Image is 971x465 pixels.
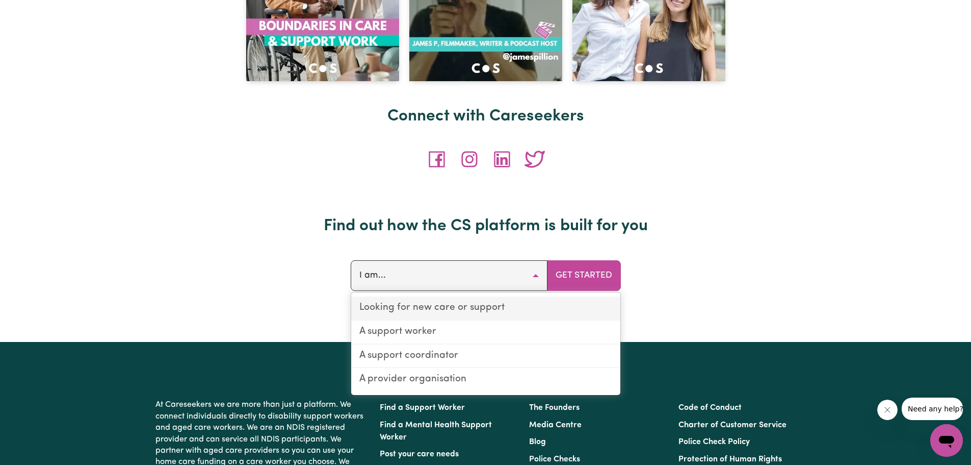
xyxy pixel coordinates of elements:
a: Looking for new care or support [351,297,620,321]
h2: Connect with Careseekers [155,107,816,126]
a: Code of Conduct [678,404,742,412]
a: Connect with Careseekers on Facebook [421,155,453,163]
iframe: Button to launch messaging window [930,424,963,457]
a: Connect with Careseekers on LinkedIn [486,155,518,163]
a: Connect with Careseekers on Twitter [518,155,551,163]
a: Blog [529,438,546,446]
a: A provider organisation [351,368,620,391]
div: I am... [351,292,621,396]
a: Charter of Customer Service [678,421,786,429]
iframe: Close message [877,400,898,420]
a: Post your care needs [380,450,459,458]
a: Find a Mental Health Support Worker [380,421,492,442]
a: Find a Support Worker [380,404,465,412]
a: Police Check Policy [678,438,750,446]
a: The Founders [529,404,580,412]
a: A support worker [351,321,620,345]
a: Police Checks [529,455,580,463]
a: Protection of Human Rights [678,455,782,463]
a: Connect with Careseekers on Instagram [453,155,486,163]
a: A support coordinator [351,345,620,369]
span: Need any help? [6,7,62,15]
h2: Find out how the CS platform is built for you [155,216,816,236]
button: I am... [351,260,547,291]
button: Get Started [547,260,621,291]
a: Media Centre [529,421,582,429]
iframe: Message from company [902,398,963,420]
